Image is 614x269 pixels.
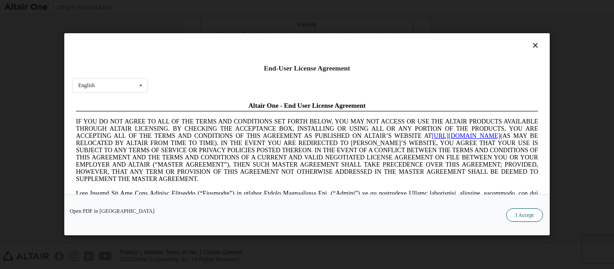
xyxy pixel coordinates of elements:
a: Open PDF in [GEOGRAPHIC_DATA] [70,209,155,214]
a: [URL][DOMAIN_NAME] [360,34,428,41]
div: English [78,83,95,88]
button: I Accept [506,209,543,222]
div: End-User License Agreement [72,64,542,73]
span: Altair One - End User License Agreement [176,4,294,11]
span: IF YOU DO NOT AGREE TO ALL OF THE TERMS AND CONDITIONS SET FORTH BELOW, YOU MAY NOT ACCESS OR USE... [4,20,466,84]
span: Lore Ipsumd Sit Ame Cons Adipisc Elitseddo (“Eiusmodte”) in utlabor Etdolo Magnaaliqua Eni. (“Adm... [4,92,466,156]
